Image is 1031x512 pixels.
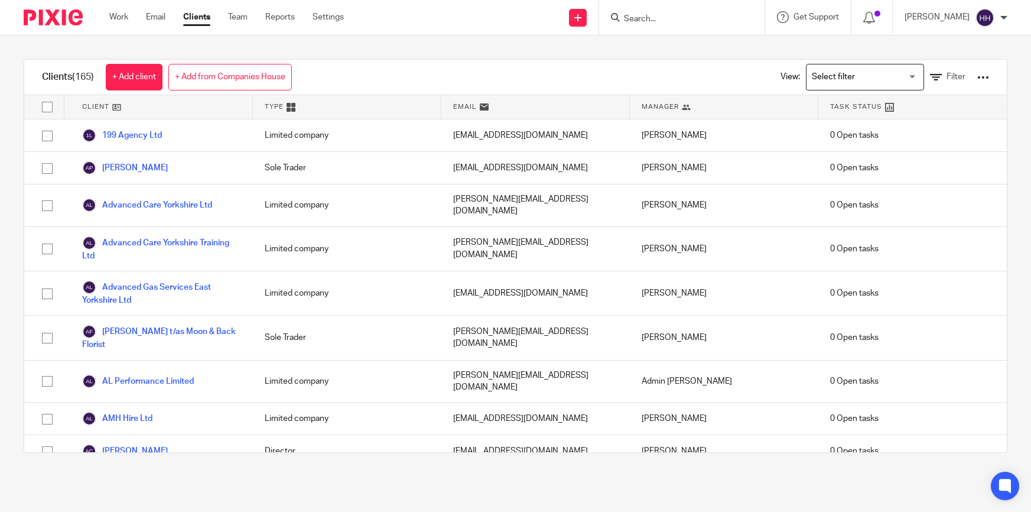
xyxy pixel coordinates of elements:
[253,184,441,226] div: Limited company
[975,8,994,27] img: svg%3E
[146,11,165,23] a: Email
[82,444,168,458] a: [PERSON_NAME]
[253,119,441,151] div: Limited company
[109,11,128,23] a: Work
[441,227,630,271] div: [PERSON_NAME][EMAIL_ADDRESS][DOMAIN_NAME]
[806,64,924,90] div: Search for option
[441,403,630,435] div: [EMAIL_ADDRESS][DOMAIN_NAME]
[630,152,818,184] div: [PERSON_NAME]
[830,375,879,387] span: 0 Open tasks
[453,102,477,112] span: Email
[82,374,194,388] a: AL Performance Limited
[82,374,96,388] img: svg%3E
[82,325,241,351] a: [PERSON_NAME] t/as Moon & Back Florist
[183,11,210,23] a: Clients
[42,71,94,83] h1: Clients
[441,271,630,315] div: [EMAIL_ADDRESS][DOMAIN_NAME]
[630,119,818,151] div: [PERSON_NAME]
[228,11,248,23] a: Team
[630,227,818,271] div: [PERSON_NAME]
[82,236,96,250] img: svg%3E
[905,11,970,23] p: [PERSON_NAME]
[630,184,818,226] div: [PERSON_NAME]
[630,316,818,359] div: [PERSON_NAME]
[82,236,241,262] a: Advanced Care Yorkshire Training Ltd
[830,129,879,141] span: 0 Open tasks
[82,198,212,212] a: Advanced Care Yorkshire Ltd
[630,403,818,435] div: [PERSON_NAME]
[830,162,879,174] span: 0 Open tasks
[82,444,96,458] img: svg%3E
[253,316,441,359] div: Sole Trader
[82,161,168,175] a: [PERSON_NAME]
[830,199,879,211] span: 0 Open tasks
[265,102,284,112] span: Type
[82,161,96,175] img: svg%3E
[36,96,58,118] input: Select all
[253,435,441,467] div: Director
[830,287,879,299] span: 0 Open tasks
[830,332,879,344] span: 0 Open tasks
[265,11,295,23] a: Reports
[947,73,965,81] span: Filter
[82,128,96,142] img: svg%3E
[82,411,152,426] a: AMH Hire Ltd
[830,445,879,457] span: 0 Open tasks
[441,184,630,226] div: [PERSON_NAME][EMAIL_ADDRESS][DOMAIN_NAME]
[253,361,441,403] div: Limited company
[441,361,630,403] div: [PERSON_NAME][EMAIL_ADDRESS][DOMAIN_NAME]
[441,316,630,359] div: [PERSON_NAME][EMAIL_ADDRESS][DOMAIN_NAME]
[253,227,441,271] div: Limited company
[830,243,879,255] span: 0 Open tasks
[830,413,879,424] span: 0 Open tasks
[793,13,839,21] span: Get Support
[441,119,630,151] div: [EMAIL_ADDRESS][DOMAIN_NAME]
[763,60,989,95] div: View:
[82,128,162,142] a: 199 Agency Ltd
[630,271,818,315] div: [PERSON_NAME]
[253,271,441,315] div: Limited company
[24,9,83,25] img: Pixie
[630,435,818,467] div: [PERSON_NAME]
[82,280,241,306] a: Advanced Gas Services East Yorkshire Ltd
[82,280,96,294] img: svg%3E
[82,198,96,212] img: svg%3E
[642,102,679,112] span: Manager
[82,325,96,339] img: svg%3E
[441,435,630,467] div: [EMAIL_ADDRESS][DOMAIN_NAME]
[313,11,344,23] a: Settings
[106,64,162,90] a: + Add client
[630,361,818,403] div: Admin [PERSON_NAME]
[830,102,882,112] span: Task Status
[441,152,630,184] div: [EMAIL_ADDRESS][DOMAIN_NAME]
[82,102,109,112] span: Client
[82,411,96,426] img: svg%3E
[72,72,94,82] span: (165)
[623,14,729,25] input: Search
[808,67,917,88] input: Search for option
[168,64,292,90] a: + Add from Companies House
[253,152,441,184] div: Sole Trader
[253,403,441,435] div: Limited company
